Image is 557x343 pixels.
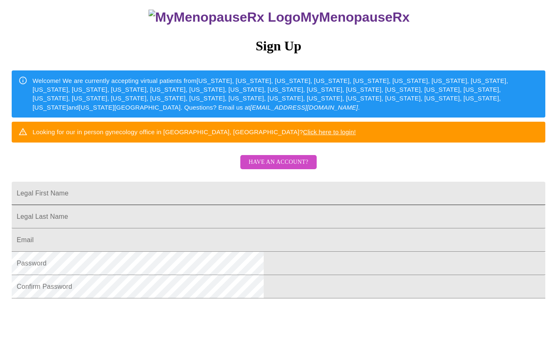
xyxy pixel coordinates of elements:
[303,128,356,135] a: Click here to login!
[240,155,317,170] button: Have an account?
[149,10,300,25] img: MyMenopauseRx Logo
[33,124,356,140] div: Looking for our in person gynecology office in [GEOGRAPHIC_DATA], [GEOGRAPHIC_DATA]?
[12,38,545,54] h3: Sign Up
[249,157,308,168] span: Have an account?
[12,303,139,335] iframe: reCAPTCHA
[33,73,539,115] div: Welcome! We are currently accepting virtual patients from [US_STATE], [US_STATE], [US_STATE], [US...
[238,164,319,171] a: Have an account?
[250,104,358,111] em: [EMAIL_ADDRESS][DOMAIN_NAME]
[13,10,546,25] h3: MyMenopauseRx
